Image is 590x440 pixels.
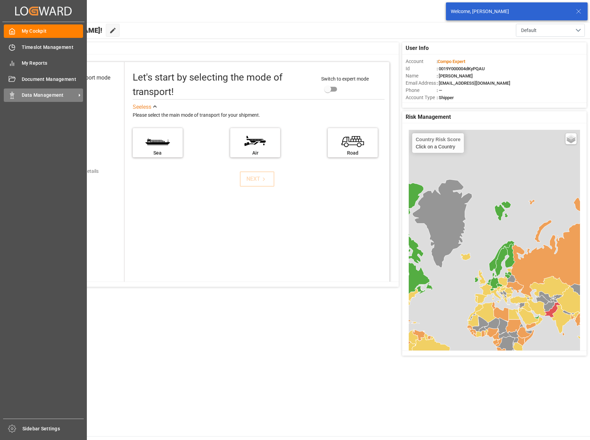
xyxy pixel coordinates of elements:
div: Let's start by selecting the mode of transport! [133,70,314,99]
button: open menu [516,24,585,37]
span: Timeslot Management [22,44,83,51]
div: NEXT [246,175,267,183]
a: Layers [566,133,577,144]
button: NEXT [240,171,274,187]
a: Timeslot Management [4,40,83,54]
div: Click on a Country [416,137,460,149]
span: : [PERSON_NAME] [437,73,473,78]
span: My Cockpit [22,28,83,35]
span: Switch to expert mode [321,76,369,82]
div: Select transport mode [57,74,110,82]
span: Compo Expert [438,59,465,64]
span: Id [406,65,437,72]
span: Account Type [406,94,437,101]
span: : [437,59,465,64]
span: : Shipper [437,95,454,100]
div: Sea [136,149,179,157]
span: : — [437,88,442,93]
span: : [EMAIL_ADDRESS][DOMAIN_NAME] [437,81,510,86]
span: My Reports [22,60,83,67]
span: : 0019Y000004dKyPQAU [437,66,485,71]
span: Account [406,58,437,65]
a: My Cockpit [4,24,83,38]
span: Sidebar Settings [22,425,84,432]
span: User Info [406,44,429,52]
span: Risk Management [406,113,451,121]
span: Document Management [22,76,83,83]
div: Please select the main mode of transport for your shipment. [133,111,385,119]
span: Default [521,27,537,34]
span: Data Management [22,92,76,99]
span: Email Address [406,80,437,87]
div: See less [133,103,151,111]
div: Air [234,149,277,157]
span: Name [406,72,437,80]
span: Phone [406,87,437,94]
div: Road [331,149,374,157]
h4: Country Risk Score [416,137,460,142]
div: Welcome, [PERSON_NAME] [451,8,569,15]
